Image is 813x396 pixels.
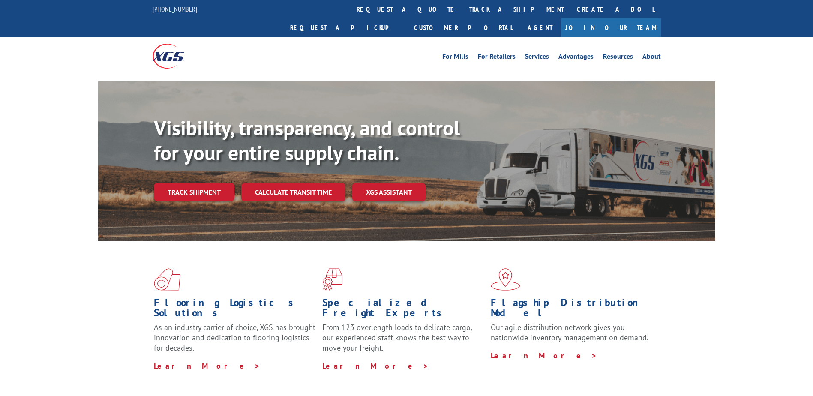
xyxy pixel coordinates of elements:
a: For Mills [442,53,468,63]
a: Join Our Team [561,18,661,37]
span: As an industry carrier of choice, XGS has brought innovation and dedication to flooring logistics... [154,322,315,353]
img: xgs-icon-total-supply-chain-intelligence-red [154,268,180,291]
h1: Specialized Freight Experts [322,297,484,322]
a: For Retailers [478,53,516,63]
p: From 123 overlength loads to delicate cargo, our experienced staff knows the best way to move you... [322,322,484,360]
a: Track shipment [154,183,234,201]
a: Services [525,53,549,63]
a: About [642,53,661,63]
a: Resources [603,53,633,63]
a: Agent [519,18,561,37]
a: Learn More > [154,361,261,371]
span: Our agile distribution network gives you nationwide inventory management on demand. [491,322,648,342]
a: Learn More > [322,361,429,371]
a: [PHONE_NUMBER] [153,5,197,13]
a: Calculate transit time [241,183,345,201]
a: Customer Portal [408,18,519,37]
img: xgs-icon-flagship-distribution-model-red [491,268,520,291]
img: xgs-icon-focused-on-flooring-red [322,268,342,291]
h1: Flooring Logistics Solutions [154,297,316,322]
a: XGS ASSISTANT [352,183,426,201]
a: Advantages [558,53,594,63]
a: Request a pickup [284,18,408,37]
h1: Flagship Distribution Model [491,297,653,322]
a: Learn More > [491,351,597,360]
b: Visibility, transparency, and control for your entire supply chain. [154,114,460,166]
